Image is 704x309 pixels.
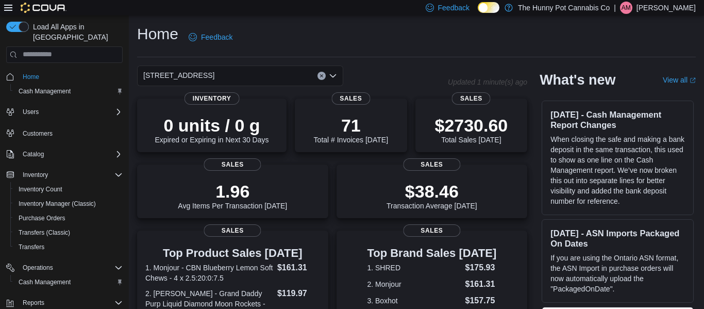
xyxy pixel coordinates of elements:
span: Reports [23,299,44,307]
span: Sales [403,224,460,237]
h3: Top Product Sales [DATE] [145,247,320,259]
button: Inventory Manager (Classic) [10,197,127,211]
svg: External link [690,77,696,84]
a: Home [19,71,43,83]
span: Users [23,108,39,116]
button: Catalog [2,147,127,161]
span: Sales [204,224,261,237]
dd: $175.93 [465,262,497,274]
button: Customers [2,125,127,140]
p: | [614,2,616,14]
span: Cash Management [14,85,123,97]
span: Sales [204,158,261,171]
span: Transfers [14,241,123,253]
span: Sales [331,92,370,105]
h1: Home [137,24,178,44]
span: Transfers (Classic) [14,226,123,239]
span: Inventory Manager (Classic) [14,198,123,210]
span: Operations [23,264,53,272]
span: Cash Management [14,276,123,288]
dd: $119.97 [277,287,320,300]
span: Feedback [201,32,232,42]
button: Home [2,69,127,84]
a: Inventory Manager (Classic) [14,198,100,210]
p: $2730.60 [434,115,508,136]
p: 0 units / 0 g [155,115,269,136]
dd: $157.75 [465,295,497,307]
span: Inventory Count [14,183,123,196]
div: Total Sales [DATE] [434,115,508,144]
span: Inventory Manager (Classic) [19,200,96,208]
img: Cova [21,3,66,13]
a: Cash Management [14,276,75,288]
span: Cash Management [19,87,71,95]
div: Total # Invoices [DATE] [314,115,388,144]
button: Transfers [10,240,127,254]
h3: [DATE] - Cash Management Report Changes [550,109,685,130]
h3: Top Brand Sales [DATE] [367,247,496,259]
a: Customers [19,127,57,140]
a: Transfers [14,241,48,253]
span: AM [622,2,631,14]
div: Avg Items Per Transaction [DATE] [178,181,287,210]
p: If you are using the Ontario ASN format, the ASN Import in purchase orders will now automatically... [550,253,685,294]
p: The Hunny Pot Cannabis Co [518,2,610,14]
button: Reports [19,297,48,309]
dt: 3. Boxhot [367,296,461,306]
a: View allExternal link [663,76,696,84]
span: Catalog [23,150,44,158]
button: Cash Management [10,84,127,99]
span: Reports [19,297,123,309]
div: Expired or Expiring in Next 30 Days [155,115,269,144]
a: Transfers (Classic) [14,226,74,239]
div: Ashley Moase [620,2,632,14]
button: Inventory [19,169,52,181]
p: Updated 1 minute(s) ago [448,78,527,86]
div: Transaction Average [DATE] [387,181,477,210]
button: Inventory Count [10,182,127,197]
button: Transfers (Classic) [10,225,127,240]
span: Operations [19,262,123,274]
p: [PERSON_NAME] [636,2,696,14]
p: $38.46 [387,181,477,202]
span: Home [23,73,39,81]
button: Open list of options [329,72,337,80]
dt: 1. Monjour - CBN Blueberry Lemon Soft Chews - 4 x 2.5:20:0:7.5 [145,263,273,283]
span: Inventory Count [19,185,62,193]
a: Inventory Count [14,183,66,196]
span: Purchase Orders [14,212,123,224]
button: Cash Management [10,275,127,289]
span: Cash Management [19,278,71,286]
dd: $161.31 [277,262,320,274]
span: Inventory [19,169,123,181]
p: 1.96 [178,181,287,202]
span: Home [19,70,123,83]
button: Purchase Orders [10,211,127,225]
span: Feedback [438,3,470,13]
button: Users [2,105,127,119]
a: Purchase Orders [14,212,70,224]
input: Dark Mode [478,2,499,13]
span: Users [19,106,123,118]
p: When closing the safe and making a bank deposit in the same transaction, this used to show as one... [550,134,685,206]
button: Clear input [317,72,326,80]
button: Inventory [2,168,127,182]
a: Feedback [185,27,237,47]
p: 71 [314,115,388,136]
span: Purchase Orders [19,214,65,222]
span: Load All Apps in [GEOGRAPHIC_DATA] [29,22,123,42]
button: Operations [19,262,57,274]
button: Users [19,106,43,118]
span: Transfers [19,243,44,251]
dd: $161.31 [465,278,497,290]
span: Transfers (Classic) [19,229,70,237]
a: Cash Management [14,85,75,97]
button: Catalog [19,148,48,160]
span: Inventory [185,92,240,105]
h2: What's new [540,72,615,88]
span: Inventory [23,171,48,179]
span: [STREET_ADDRESS] [143,69,214,82]
span: Sales [452,92,491,105]
dt: 1. SHRED [367,263,461,273]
